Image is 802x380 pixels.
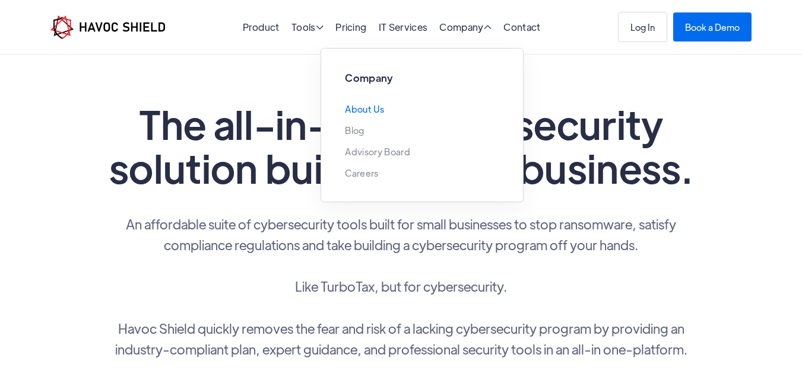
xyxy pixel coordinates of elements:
[104,102,698,190] h1: The all-in-one cybersecurity solution built for small business.
[345,168,378,178] a: Careers
[345,104,384,114] a: About Us
[604,252,802,380] iframe: Chat Widget
[104,213,698,359] p: An affordable suite of cybersecurity tools built for small businesses to stop ransomware, satisfy...
[484,23,492,32] span: 
[618,12,667,42] a: Log In
[335,21,366,33] a: Pricing
[50,15,165,39] a: home
[345,147,410,157] a: Advisory Board
[321,34,524,202] nav: Company
[673,12,752,41] a: Book a Demo
[243,21,280,33] a: Product
[503,21,540,33] a: Contact
[291,23,324,34] div: Tools
[50,15,165,39] img: Havoc Shield logo
[345,72,499,84] h2: Company
[345,126,364,135] a: Blog
[379,21,428,33] a: IT Services
[439,23,492,34] div: Company
[439,23,492,34] div: Company
[291,23,324,34] div: Tools
[316,23,324,32] span: 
